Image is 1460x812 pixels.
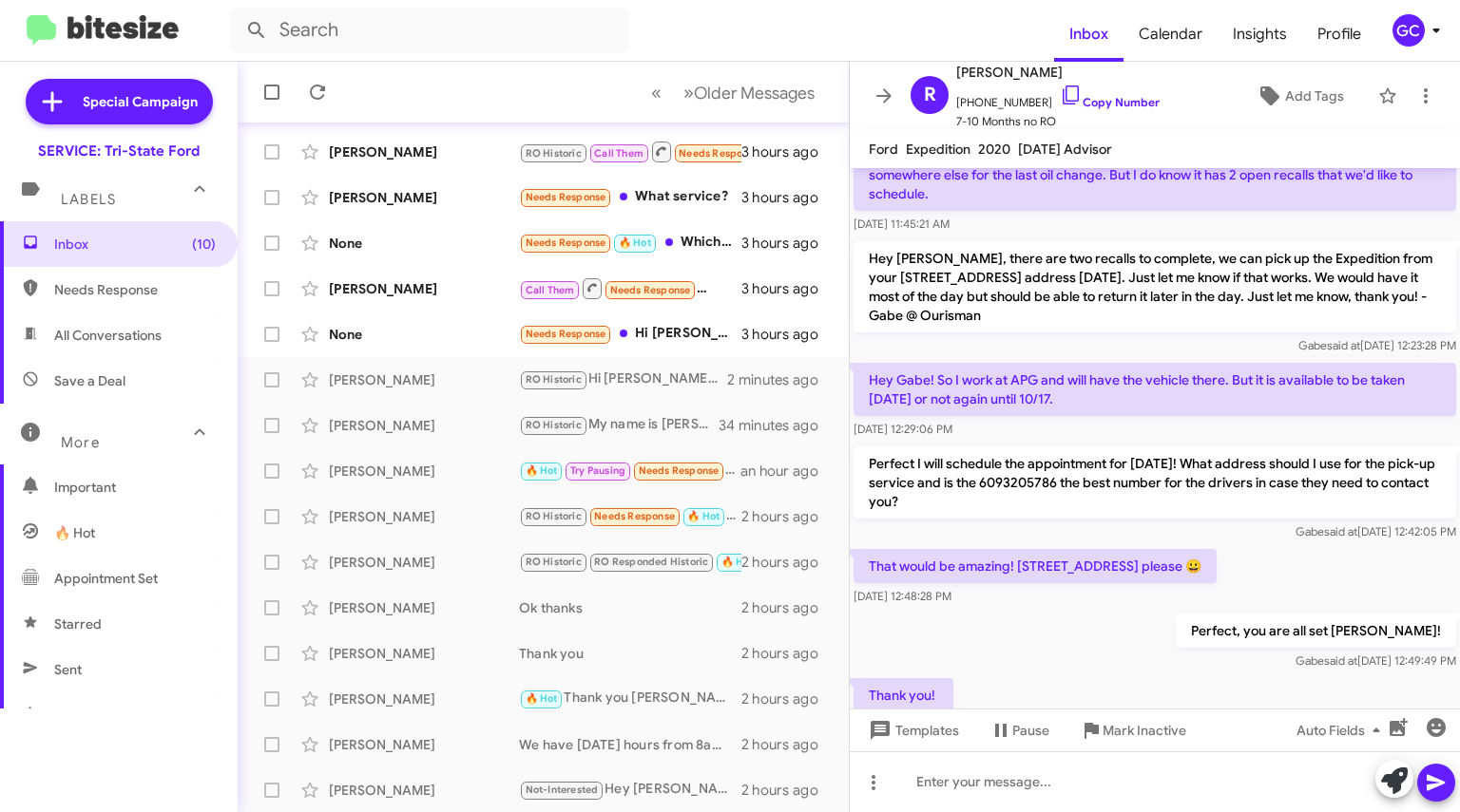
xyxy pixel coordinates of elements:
[519,368,727,390] div: Hi [PERSON_NAME], yes we wanted to touch base to let you know we can schedule these recall remedi...
[854,363,1456,416] p: Hey Gabe! So I work at APG and will have the vehicle there. But it is available to be taken [DATE...
[1297,713,1388,747] span: Auto Fields
[594,147,644,160] span: Call Them
[519,505,741,527] div: Can only bring in [DATE]. Need oil change and there a few recalls that need to be addresed
[741,689,834,708] div: 2 hours ago
[54,326,162,345] span: All Conversations
[854,446,1456,519] p: Perfect I will schedule the appointment for [DATE]! What address should I use for the pick-up ser...
[741,325,834,344] div: 3 hours ago
[526,419,582,431] span: RO Historic
[54,478,216,497] span: Important
[519,644,741,663] div: Thank you
[329,462,519,481] div: [PERSON_NAME]
[906,141,970,158] span: Expedition
[54,660,82,679] span: Sent
[329,689,519,708] div: [PERSON_NAME]
[869,141,898,158] span: Ford
[526,556,582,568] span: RO Historic
[519,186,741,208] div: What service?
[651,81,662,104] span: «
[329,553,519,572] div: [PERSON_NAME]
[329,507,519,526] div: [PERSON_NAME]
[694,83,815,104] span: Older Messages
[1065,713,1201,747] button: Mark Inactive
[619,236,651,249] span: 🔥 Hot
[1103,713,1186,747] span: Mark Inactive
[526,784,599,796] span: Not-Interested
[741,598,834,617] div: 2 hours ago
[519,414,720,436] div: My name is [PERSON_NAME] just let me know when youre redy scheduel I can set that for you.
[741,644,834,663] div: 2 hours ago
[610,284,691,296] span: Needs Response
[519,735,741,754] div: We have [DATE] hours from 8am-2pm for general service as we are unable to perform advanced diagno...
[594,510,675,522] span: Needs Response
[54,523,95,542] span: 🔥 Hot
[26,79,213,124] a: Special Campaign
[329,234,519,253] div: None
[956,84,1160,112] span: [PHONE_NUMBER]
[519,598,741,617] div: Ok thanks
[526,692,558,705] span: 🔥 Hot
[1060,95,1160,109] a: Copy Number
[679,147,759,160] span: Needs Response
[526,510,582,522] span: RO Historic
[329,325,519,344] div: None
[854,422,952,436] span: [DATE] 12:29:06 PM
[1296,653,1456,668] span: Gabe [DATE] 12:49:49 PM
[1298,338,1456,352] span: Gabe [DATE] 12:23:28 PM
[329,735,519,754] div: [PERSON_NAME]
[526,373,582,386] span: RO Historic
[329,416,519,435] div: [PERSON_NAME]
[54,614,102,633] span: Starred
[741,142,834,161] div: 3 hours ago
[38,142,200,161] div: SERVICE: Tri-State Ford
[640,73,673,112] button: Previous
[526,191,606,203] span: Needs Response
[854,549,1217,583] p: That would be amazing! [STREET_ADDRESS] please 😀
[329,598,519,617] div: [PERSON_NAME]
[720,416,834,435] div: 34 minutes ago
[54,569,158,588] span: Appointment Set
[1324,653,1357,668] span: said at
[1176,614,1456,648] p: Perfect, you are all set [PERSON_NAME]!
[54,371,125,390] span: Save a Deal
[519,140,741,163] div: Inbound Call
[1324,524,1357,538] span: said at
[1054,7,1124,62] a: Inbox
[741,553,834,572] div: 2 hours ago
[850,713,974,747] button: Templates
[519,551,741,573] div: Thank you!
[519,323,741,345] div: Hi [PERSON_NAME], could you please send maintenance texts to our operations manager? He does all ...
[854,241,1456,332] p: Hey [PERSON_NAME], there are two recalls to complete, we can pick up the Expedition from your [ST...
[1285,79,1344,113] span: Add Tags
[978,141,1010,158] span: 2020
[61,191,116,208] span: Labels
[519,232,741,254] div: Which ford?
[519,460,740,482] div: Good Year All-Terrain Adventure with Kevlar LT275/70R18 125/122R E What's your price per tire?
[519,779,741,801] div: Hey [PERSON_NAME], form what I can see there is no update on those parts as they are on back orde...
[519,276,741,300] div: Inbound Call
[924,80,936,110] span: R
[230,8,629,53] input: Search
[741,188,834,207] div: 3 hours ago
[329,142,519,161] div: [PERSON_NAME]
[1229,79,1369,113] button: Add Tags
[526,464,558,477] span: 🔥 Hot
[570,464,625,477] span: Try Pausing
[329,370,519,389] div: [PERSON_NAME]
[741,279,834,298] div: 3 hours ago
[741,781,834,800] div: 2 hours ago
[61,434,100,451] span: More
[329,188,519,207] div: [PERSON_NAME]
[865,713,959,747] span: Templates
[1281,713,1403,747] button: Auto Fields
[1018,141,1112,158] span: [DATE] Advisor
[1124,7,1218,62] span: Calendar
[956,61,1160,84] span: [PERSON_NAME]
[1218,7,1302,62] a: Insights
[1393,14,1425,47] div: GC
[727,370,834,389] div: 2 minutes ago
[192,235,216,254] span: (10)
[687,510,720,522] span: 🔥 Hot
